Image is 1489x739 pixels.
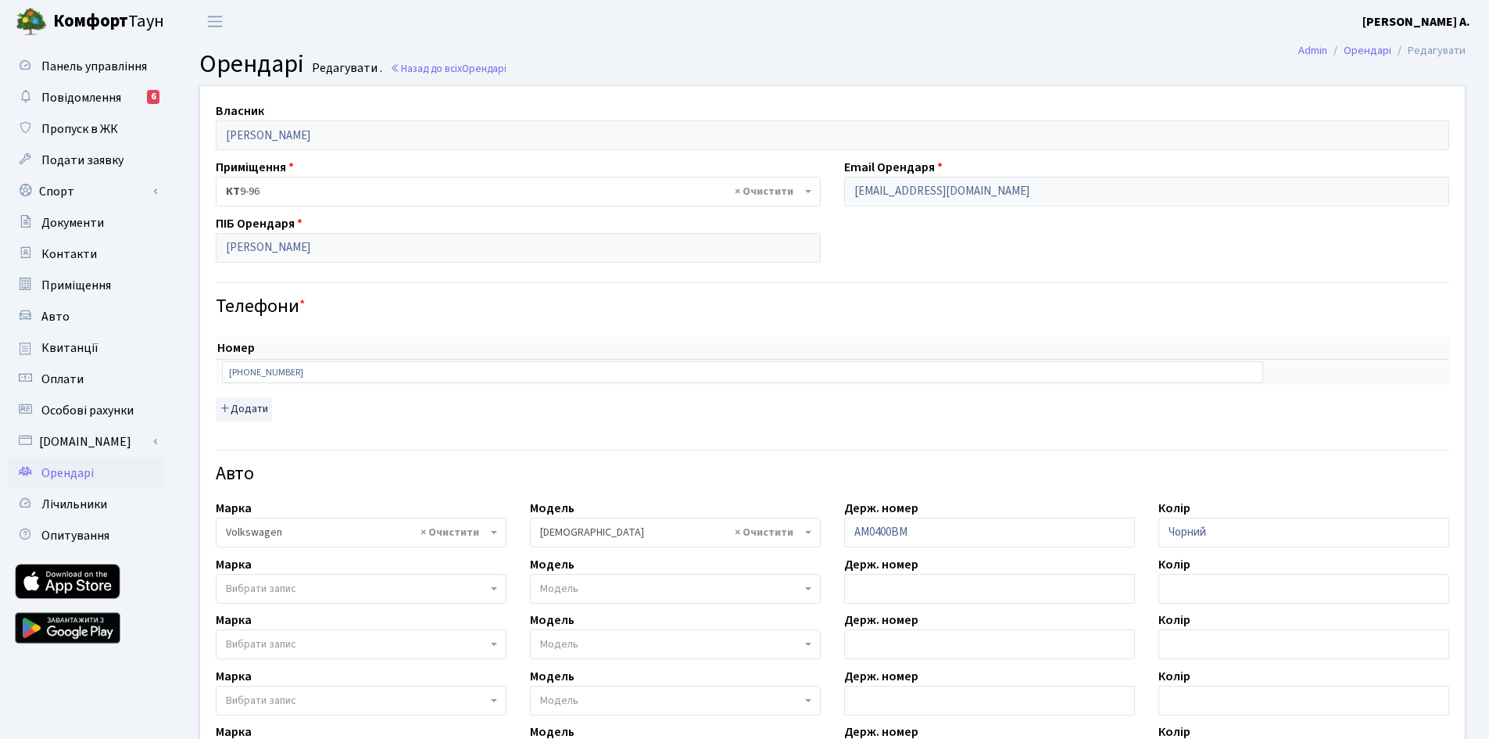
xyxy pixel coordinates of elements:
[8,520,164,551] a: Опитування
[844,667,918,686] label: Держ. номер
[8,51,164,82] a: Панель управління
[1158,611,1190,630] label: Колір
[53,9,164,35] span: Таун
[530,611,574,630] label: Модель
[8,270,164,301] a: Приміщення
[216,667,252,686] label: Марка
[844,555,918,574] label: Держ. номер
[41,89,121,106] span: Повідомлення
[216,611,252,630] label: Марка
[540,637,578,652] span: Модель
[216,397,272,422] button: Додати
[41,152,123,169] span: Подати заявку
[216,555,252,574] label: Марка
[540,693,578,709] span: Модель
[226,525,487,540] span: Volkswagen
[390,61,506,76] a: Назад до всіхОрендарі
[41,308,70,325] span: Авто
[8,489,164,520] a: Лічильники
[8,207,164,239] a: Документи
[1158,499,1190,518] label: Колір
[53,9,128,34] b: Комфорт
[1344,42,1391,59] a: Орендарі
[216,463,1449,486] h4: Авто
[8,145,164,176] a: Подати заявку
[1298,42,1327,59] a: Admin
[844,158,943,177] label: Email Орендаря
[41,496,107,513] span: Лічильники
[8,332,164,364] a: Квитанції
[309,61,382,76] small: Редагувати .
[8,82,164,113] a: Повідомлення6
[421,525,479,540] span: Видалити всі елементи
[216,158,294,177] label: Приміщення
[8,364,164,395] a: Оплати
[1158,667,1190,686] label: Колір
[226,184,801,199] span: <b>КТ</b>&nbsp;&nbsp;&nbsp;&nbsp;9-96
[216,214,302,233] label: ПІБ Орендаря
[844,177,1449,206] input: Буде використано в якості логіна
[530,667,574,686] label: Модель
[41,214,104,231] span: Документи
[226,184,240,199] b: КТ
[530,499,574,518] label: Модель
[1391,42,1466,59] li: Редагувати
[735,184,793,199] span: Видалити всі елементи
[1362,13,1470,30] b: [PERSON_NAME] А.
[216,337,1269,360] th: Номер
[844,611,918,630] label: Держ. номер
[844,499,918,518] label: Держ. номер
[226,693,296,709] span: Вибрати запис
[1275,34,1489,67] nav: breadcrumb
[1362,13,1470,31] a: [PERSON_NAME] А.
[216,296,1449,318] h4: Телефони
[540,525,801,540] span: Sharan
[195,9,234,34] button: Переключити навігацію
[1158,555,1190,574] label: Колір
[199,46,304,82] span: Орендарі
[8,239,164,270] a: Контакти
[8,395,164,426] a: Особові рахунки
[226,637,296,652] span: Вибрати запис
[147,90,159,104] div: 6
[41,339,98,357] span: Квитанції
[8,457,164,489] a: Орендарі
[216,177,821,206] span: <b>КТ</b>&nbsp;&nbsp;&nbsp;&nbsp;9-96
[462,61,506,76] span: Орендарі
[530,518,821,547] span: Sharan
[8,301,164,332] a: Авто
[8,113,164,145] a: Пропуск в ЖК
[530,555,574,574] label: Модель
[41,465,94,482] span: Орендарі
[41,246,97,263] span: Контакти
[8,426,164,457] a: [DOMAIN_NAME]
[41,371,84,388] span: Оплати
[16,6,47,38] img: logo.png
[41,58,147,75] span: Панель управління
[540,581,578,597] span: Модель
[8,176,164,207] a: Спорт
[216,518,506,547] span: Volkswagen
[216,499,252,518] label: Марка
[216,102,264,120] label: Власник
[226,581,296,597] span: Вибрати запис
[41,402,134,419] span: Особові рахунки
[41,277,111,294] span: Приміщення
[735,525,793,540] span: Видалити всі елементи
[41,527,109,544] span: Опитування
[41,120,118,138] span: Пропуск в ЖК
